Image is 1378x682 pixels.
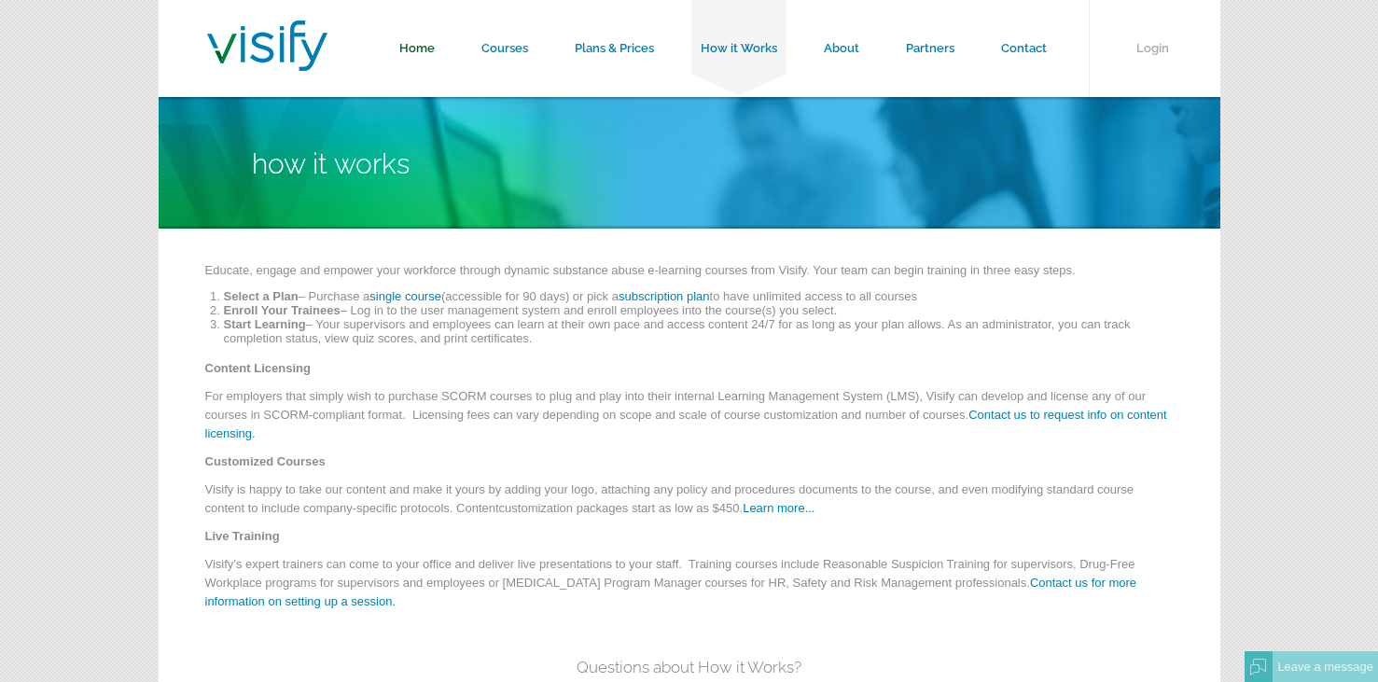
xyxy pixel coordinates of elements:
[252,147,410,180] span: How it Works
[205,359,1174,387] p: Content Licensing
[224,317,306,331] strong: Start Learning
[224,317,1174,345] li: – Your supervisors and employees can learn at their own pace and access content 24/7 for as long ...
[224,303,341,317] strong: Enroll Your Trainees
[207,21,327,71] img: Visify Training
[205,408,1167,440] a: Contact us to request info on content licensing.
[207,49,327,77] a: Visify Training
[205,555,1174,620] p: Visify’s expert trainers can come to your office and deliver live presentations to your staff. Tr...
[224,289,1174,303] li: – Purchase a (accessible for 90 days) or pick a to have unlimited access to all courses
[205,387,1174,452] p: For employers that simply wish to purchase SCORM courses to plug and play into their internal Lea...
[205,452,1174,480] p: Customized Courses
[1250,659,1267,675] img: Offline
[369,289,441,303] a: single course
[205,261,1174,289] p: Educate, engage and empower your workforce through dynamic substance abuse e-learning courses fro...
[1273,651,1378,682] div: Leave a message
[499,501,740,515] span: customization packages start as low as $450
[205,527,1174,555] p: Live Training
[224,289,299,303] strong: Select a Plan
[743,501,814,515] a: Learn more...
[205,480,1174,527] p: Visify is happy to take our content and make it yours by adding your logo, attaching any policy a...
[619,289,710,303] a: subscription plan
[159,653,1220,681] h4: Questions about How it Works?
[224,303,1174,317] li: – Log in to the user management system and enroll employees into the course(s) you select.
